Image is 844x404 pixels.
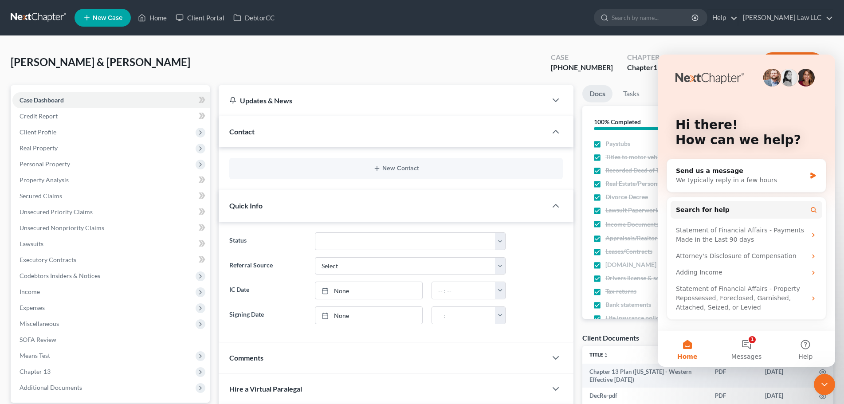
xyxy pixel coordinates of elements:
a: [PERSON_NAME] Law LLC [738,10,833,26]
span: Contact [229,127,255,136]
div: Client Documents [582,333,639,342]
span: Titles to motor vehicles, boats, RVs, etc. [605,153,713,161]
span: Drivers license & social security card [605,274,707,282]
span: Credit Report [20,112,58,120]
span: Leases/Contracts [605,247,652,256]
a: Executory Contracts [12,252,210,268]
span: Executory Contracts [20,256,76,263]
a: Secured Claims [12,188,210,204]
span: [DOMAIN_NAME] Printouts [605,260,684,269]
span: Lawsuit Paperwork Received [605,206,685,215]
span: SOFA Review [20,336,56,343]
a: SOFA Review [12,332,210,348]
span: Appraisals/Realtor Market Analysis [605,234,703,243]
span: Personal Property [20,160,70,168]
span: Real Estate/Personal Property Tax Slips [605,179,714,188]
span: Hire a Virtual Paralegal [229,384,302,393]
span: Paystubs [605,139,630,148]
div: District [716,52,748,63]
span: Income [20,288,40,295]
a: Titleunfold_more [589,351,608,358]
span: Comments [229,353,263,362]
span: Bank statements [605,300,651,309]
td: [DATE] [758,364,812,388]
span: Tax returns [605,287,636,296]
a: DebtorCC [229,10,279,26]
div: [PHONE_NUMBER] [551,63,613,73]
label: Status [225,232,310,250]
div: Chapter [627,52,661,63]
td: Chapter 13 Plan ([US_STATE] - Western Effective [DATE]) [582,364,708,388]
td: PDF [708,364,758,388]
span: Real Property [20,144,58,152]
span: Codebtors Insiders & Notices [20,272,100,279]
td: PDF [708,388,758,404]
span: Expenses [20,304,45,311]
span: Quick Info [229,201,263,210]
a: Events [650,85,685,102]
a: Tasks [616,85,647,102]
a: None [315,282,422,299]
label: Signing Date [225,306,310,324]
button: New Contact [236,165,556,172]
a: None [315,307,422,324]
a: Docs [582,85,612,102]
td: DecRe-pdf [582,388,708,404]
input: -- : -- [432,307,496,324]
span: Additional Documents [20,384,82,391]
span: Case Dashboard [20,96,64,104]
strong: 100% Completed [594,118,641,126]
a: Help [708,10,738,26]
a: Credit Report [12,108,210,124]
label: Referral Source [225,257,310,275]
input: Search by name... [612,9,693,26]
iframe: Intercom live chat [814,374,835,395]
label: IC Date [225,282,310,299]
a: Case Dashboard [12,92,210,108]
span: Life insurance policies [605,314,667,322]
td: [DATE] [758,388,812,404]
span: Chapter 13 [20,368,51,375]
span: Property Analysis [20,176,69,184]
span: New Case [93,15,122,21]
span: Client Profile [20,128,56,136]
span: Miscellaneous [20,320,59,327]
a: Lawsuits [12,236,210,252]
a: Unsecured Priority Claims [12,204,210,220]
div: Chapter [627,63,661,73]
button: Preview [762,52,823,72]
a: Home [133,10,171,26]
span: [PERSON_NAME] & [PERSON_NAME] [11,55,190,68]
span: 13 [653,63,661,71]
a: Client Portal [171,10,229,26]
span: Income Documents (that are not paystubs) [605,220,721,229]
iframe: Intercom live chat [658,55,835,367]
a: Property Analysis [12,172,210,188]
input: -- : -- [432,282,496,299]
div: Updates & News [229,96,536,105]
i: unfold_more [603,353,608,358]
span: Means Test [20,352,50,359]
span: Divorce Decree [605,192,648,201]
span: Secured Claims [20,192,62,200]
